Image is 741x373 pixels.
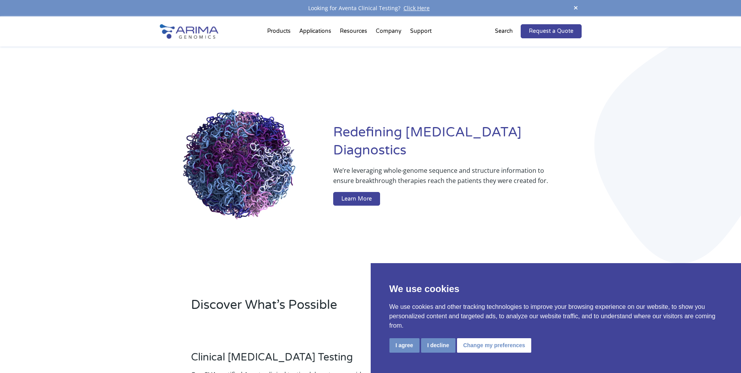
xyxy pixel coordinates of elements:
[702,335,741,373] iframe: Chat Widget
[160,24,218,39] img: Arima-Genomics-logo
[457,338,532,353] button: Change my preferences
[191,351,404,369] h3: Clinical [MEDICAL_DATA] Testing
[389,302,723,330] p: We use cookies and other tracking technologies to improve your browsing experience on our website...
[521,24,582,38] a: Request a Quote
[389,338,420,353] button: I agree
[333,124,581,165] h1: Redefining [MEDICAL_DATA] Diagnostics
[333,165,550,192] p: We’re leveraging whole-genome sequence and structure information to ensure breakthrough therapies...
[333,192,380,206] a: Learn More
[421,338,455,353] button: I decline
[495,26,513,36] p: Search
[389,282,723,296] p: We use cookies
[191,296,470,320] h2: Discover What’s Possible
[400,4,433,12] a: Click Here
[160,3,582,13] div: Looking for Aventa Clinical Testing?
